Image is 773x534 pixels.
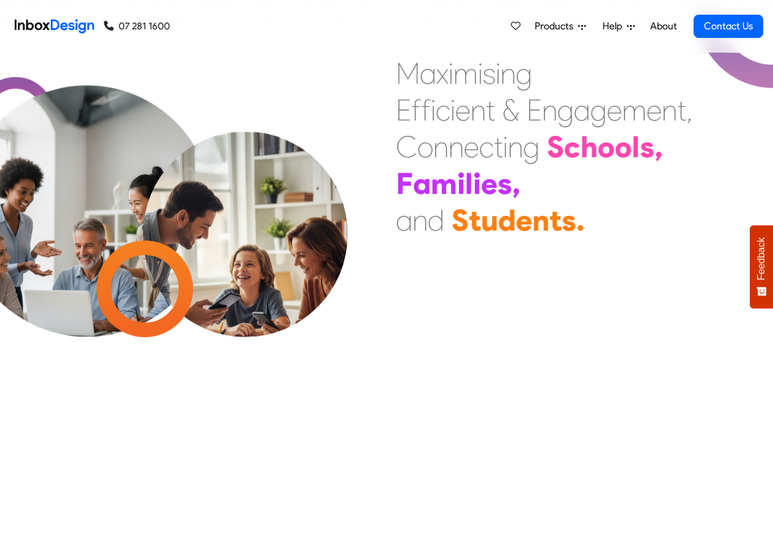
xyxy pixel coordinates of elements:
div: e [481,165,497,202]
div: n [542,92,557,128]
div: e [647,92,662,128]
div: i [449,55,453,92]
div: n [532,202,549,239]
div: n [433,128,449,165]
div: f [411,92,421,128]
div: u [481,202,498,239]
div: Maximising Efficient & Engagement, Connecting Schools, Families, and Students. [396,55,692,239]
div: t [469,202,481,239]
div: S [452,202,469,239]
div: , [512,165,521,202]
div: C [396,128,417,165]
div: o [417,128,433,165]
div: x [436,55,449,92]
div: g [516,55,532,92]
div: t [494,128,503,165]
div: e [455,92,471,128]
div: i [503,128,508,165]
div: n [508,128,523,165]
div: n [412,202,428,239]
div: E [527,92,542,128]
div: g [523,128,540,165]
div: a [413,165,431,202]
div: S [547,128,564,165]
div: t [486,92,495,128]
div: s [640,128,654,165]
div: t [677,92,686,128]
div: l [632,128,640,165]
div: E [396,92,411,128]
span: Feedback [756,237,767,280]
div: c [436,92,450,128]
span: Help [603,19,627,34]
div: a [420,55,436,92]
div: i [431,92,436,128]
span: Products [535,19,578,34]
a: About [647,14,680,39]
div: d [428,202,444,239]
div: s [497,165,512,202]
div: & [502,92,519,128]
div: o [598,128,615,165]
a: Contact Us [694,15,763,38]
div: l [465,165,473,202]
div: e [464,128,479,165]
div: F [396,165,413,202]
div: e [516,202,532,239]
a: Products [530,14,591,39]
div: , [686,92,692,128]
div: o [615,128,632,165]
div: c [479,128,494,165]
div: i [496,55,500,92]
div: c [564,128,581,165]
div: m [453,55,478,92]
div: , [654,128,663,165]
div: a [396,202,412,239]
div: i [478,55,483,92]
div: n [471,92,486,128]
div: n [449,128,464,165]
div: n [662,92,677,128]
div: g [557,92,574,128]
div: d [498,202,516,239]
div: t [549,202,562,239]
div: n [500,55,516,92]
div: g [590,92,607,128]
div: m [431,165,457,202]
div: i [473,165,481,202]
div: M [396,55,420,92]
img: parents_with_child.png [117,132,373,388]
div: f [421,92,431,128]
div: a [574,92,590,128]
div: s [562,202,576,239]
button: Feedback - Show survey [750,225,773,308]
a: 07 281 1600 [104,19,170,34]
div: s [483,55,496,92]
div: e [607,92,622,128]
div: h [581,128,598,165]
div: . [576,202,585,239]
a: Help [598,14,640,39]
div: i [457,165,465,202]
div: i [450,92,455,128]
div: m [622,92,647,128]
